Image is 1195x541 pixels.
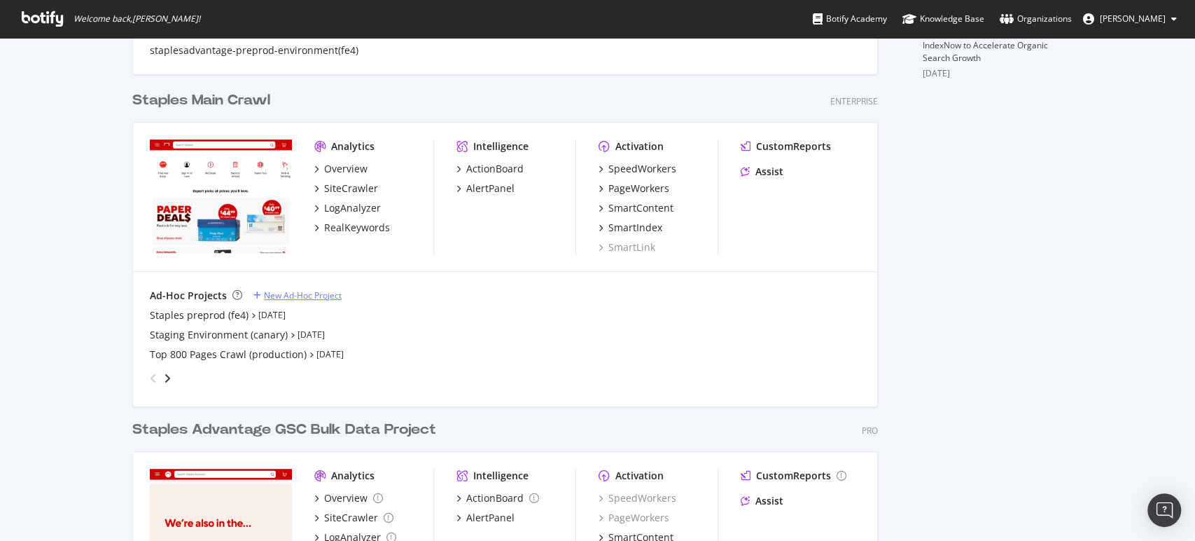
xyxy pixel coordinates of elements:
[1100,13,1166,25] span: Taylor Brantley
[466,162,524,176] div: ActionBoard
[599,221,662,235] a: SmartIndex
[608,201,673,215] div: SmartContent
[608,221,662,235] div: SmartIndex
[473,469,529,483] div: Intelligence
[150,308,249,322] a: Staples preprod (fe4)
[331,139,375,153] div: Analytics
[756,469,831,483] div: CustomReports
[132,420,442,440] a: Staples Advantage GSC Bulk Data Project
[316,348,344,360] a: [DATE]
[324,221,390,235] div: RealKeywords
[331,469,375,483] div: Analytics
[298,329,325,341] a: [DATE]
[923,67,1063,80] div: [DATE]
[150,328,288,342] a: Staging Environment (canary)
[324,182,378,196] div: SiteCrawler
[466,491,524,505] div: ActionBoard
[324,511,378,525] div: SiteCrawler
[144,367,162,390] div: angle-left
[466,182,515,196] div: AlertPanel
[608,182,669,196] div: PageWorkers
[741,165,783,179] a: Assist
[1072,8,1188,30] button: [PERSON_NAME]
[599,491,676,505] a: SpeedWorkers
[599,511,669,525] a: PageWorkers
[74,13,200,25] span: Welcome back, [PERSON_NAME] !
[162,371,172,385] div: angle-right
[1000,12,1072,26] div: Organizations
[150,289,227,303] div: Ad-Hoc Projects
[923,27,1056,64] a: Why Mid-Sized Brands Should Use IndexNow to Accelerate Organic Search Growth
[132,420,436,440] div: Staples Advantage GSC Bulk Data Project
[264,289,342,301] div: New Ad-Hoc Project
[741,139,831,153] a: CustomReports
[456,182,515,196] a: AlertPanel
[150,43,358,57] a: staplesadvantage-preprod-environment(fe4)
[324,491,368,505] div: Overview
[132,90,270,111] div: Staples Main Crawl
[150,348,307,362] a: Top 800 Pages Crawl (production)
[599,201,673,215] a: SmartContent
[608,162,676,176] div: SpeedWorkers
[615,139,664,153] div: Activation
[862,425,878,437] div: Pro
[599,162,676,176] a: SpeedWorkers
[741,469,846,483] a: CustomReports
[741,494,783,508] a: Assist
[755,494,783,508] div: Assist
[615,469,664,483] div: Activation
[902,12,984,26] div: Knowledge Base
[456,511,515,525] a: AlertPanel
[253,289,342,301] a: New Ad-Hoc Project
[830,95,878,107] div: Enterprise
[314,201,381,215] a: LogAnalyzer
[599,182,669,196] a: PageWorkers
[456,162,524,176] a: ActionBoard
[456,491,539,505] a: ActionBoard
[1147,493,1181,527] div: Open Intercom Messenger
[324,201,381,215] div: LogAnalyzer
[466,511,515,525] div: AlertPanel
[314,491,383,505] a: Overview
[813,12,887,26] div: Botify Academy
[132,90,276,111] a: Staples Main Crawl
[314,162,368,176] a: Overview
[314,511,393,525] a: SiteCrawler
[258,309,286,321] a: [DATE]
[150,139,292,253] img: staples.com
[599,240,655,254] a: SmartLink
[473,139,529,153] div: Intelligence
[755,165,783,179] div: Assist
[314,221,390,235] a: RealKeywords
[314,182,378,196] a: SiteCrawler
[756,139,831,153] div: CustomReports
[324,162,368,176] div: Overview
